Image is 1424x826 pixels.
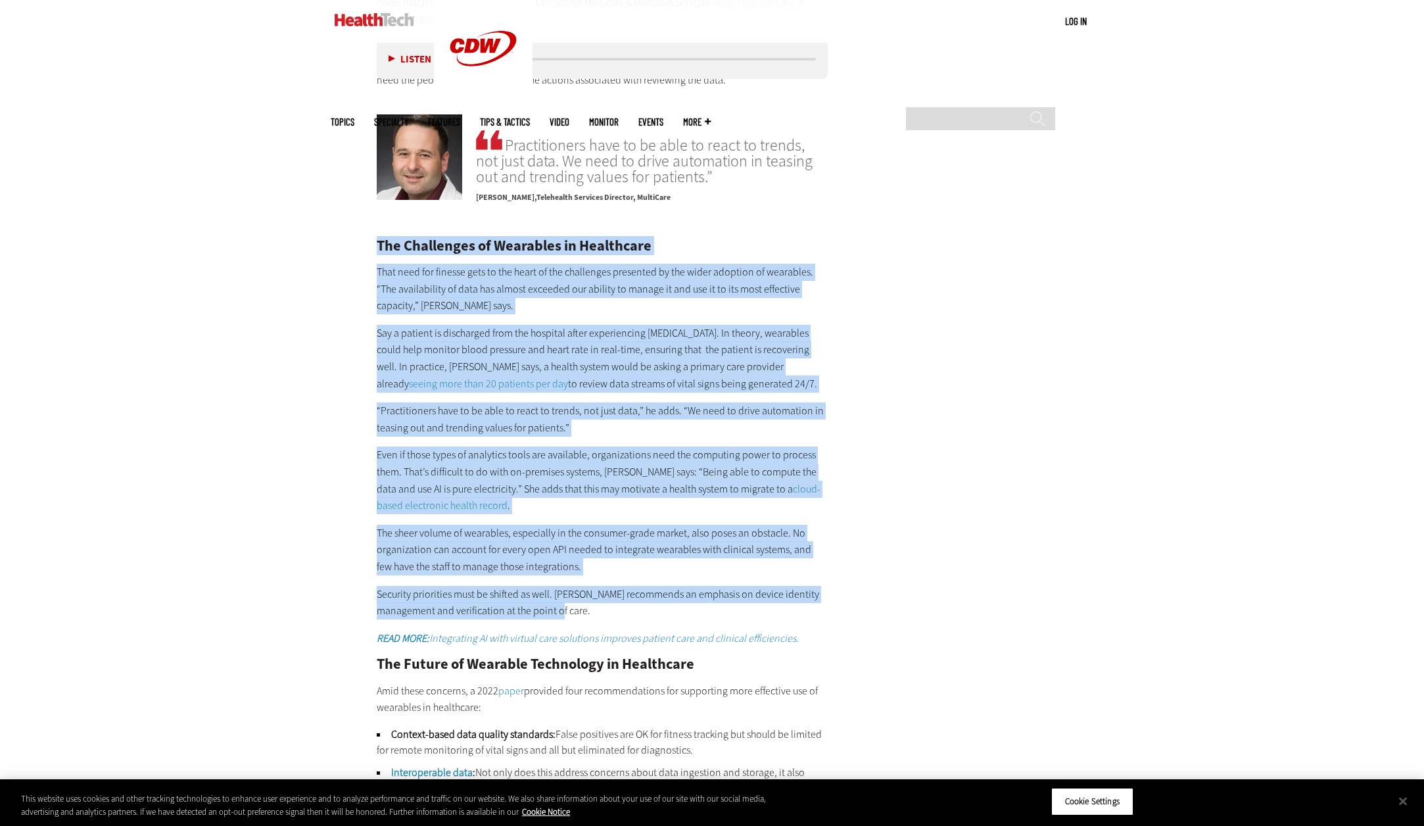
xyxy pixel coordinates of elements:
[377,586,828,619] p: Security priorities must be shifted as well. [PERSON_NAME] recommends an emphasis on device ident...
[480,117,530,127] a: Tips & Tactics
[377,447,828,514] p: Even if those types of analytics tools are available, organizations need the computing power to p...
[377,683,828,716] p: Amid these concerns, a 2022 provided four recommendations for supporting more effective use of we...
[550,117,569,127] a: Video
[391,727,556,741] strong: Context-based data quality standards:
[377,631,799,645] em: Integrating AI with virtual care solutions improves patient care and clinical efficiencies.
[377,657,828,671] h2: The Future of Wearable Technology in Healthcare
[473,765,475,779] strong: :
[377,765,828,812] li: Not only does this address concerns about data ingestion and storage, it also makes standards eas...
[1051,788,1133,815] button: Cookie Settings
[683,117,711,127] span: More
[638,117,663,127] a: Events
[476,128,828,185] span: Practitioners have to be able to react to trends, not just data. We need to drive automation in t...
[377,631,799,645] a: READ MORE:Integrating AI with virtual care solutions improves patient care and clinical efficienc...
[377,727,828,758] li: False positives are OK for fitness tracking but should be limited for remote monitoring of vital ...
[391,765,473,779] a: Interoperable data
[476,192,536,203] span: [PERSON_NAME]
[377,114,462,200] img: Chad Gabelein
[377,325,828,392] p: Say a patient is discharged from the hospital after experiencing [MEDICAL_DATA]. In theory, weara...
[377,631,429,645] strong: READ MORE:
[498,684,524,698] a: paper
[21,792,783,818] div: This website uses cookies and other tracking technologies to enhance user experience and to analy...
[335,13,414,26] img: Home
[1065,15,1087,27] a: Log in
[428,117,460,127] a: Features
[377,525,828,575] p: The sheer volume of wearables, especially in the consumer-grade market, also poses an obstacle. N...
[1065,14,1087,28] div: User menu
[476,185,828,204] p: Telehealth Services Director, MultiCare
[434,87,533,101] a: CDW
[409,377,568,391] a: seeing more than 20 patients per day
[377,264,828,314] p: That need for finesse gets to the heart of the challenges presented by the wider adoption of wear...
[522,806,570,817] a: More information about your privacy
[377,239,828,253] h2: The Challenges of Wearables in Healthcare
[374,117,408,127] span: Specialty
[589,117,619,127] a: MonITor
[1388,787,1417,815] button: Close
[377,402,828,436] p: “Practitioners have to be able to react to trends, not just data,” he adds. “We need to drive aut...
[331,117,354,127] span: Topics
